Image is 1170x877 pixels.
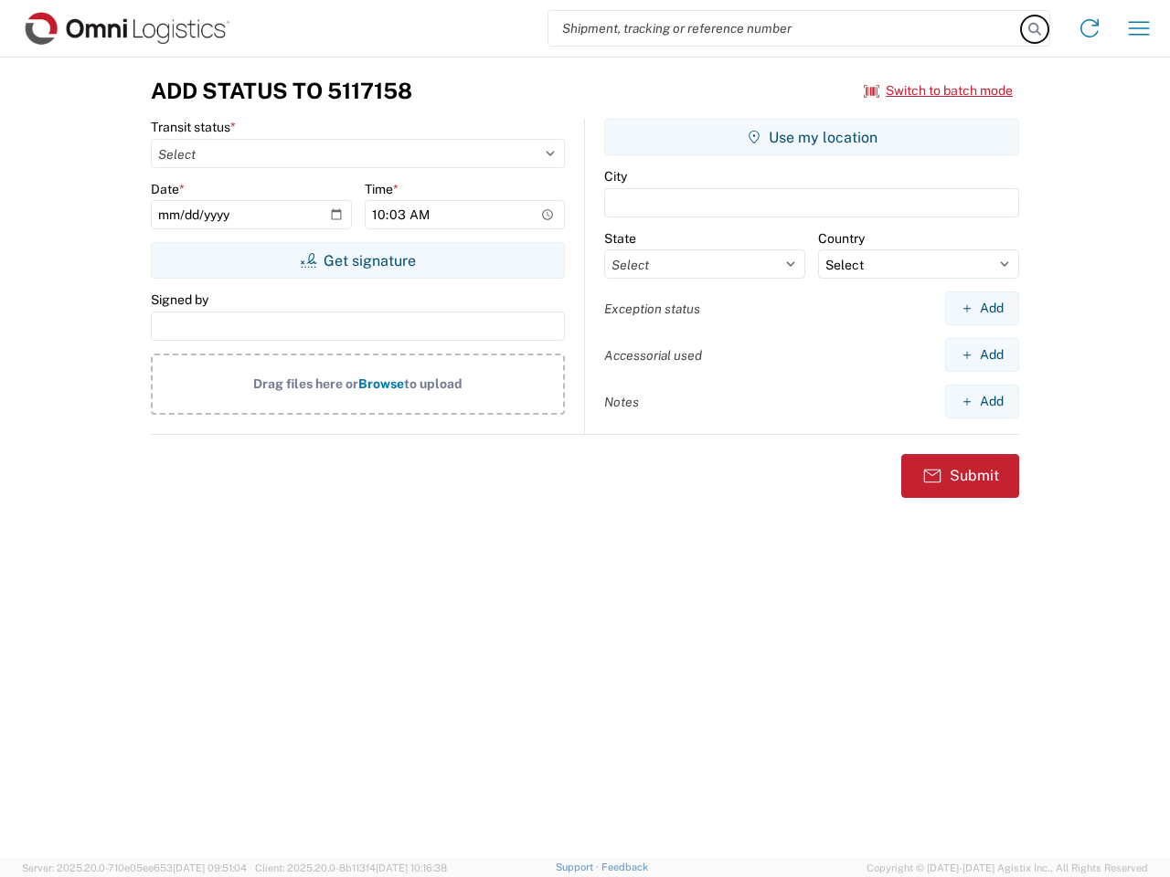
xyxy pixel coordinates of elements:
[22,862,247,873] span: Server: 2025.20.0-710e05ee653
[404,376,463,391] span: to upload
[365,181,399,197] label: Time
[604,394,639,410] label: Notes
[604,119,1019,155] button: Use my location
[604,230,636,247] label: State
[945,291,1019,325] button: Add
[151,242,565,279] button: Get signature
[556,861,601,872] a: Support
[604,347,702,364] label: Accessorial used
[601,861,648,872] a: Feedback
[867,860,1148,876] span: Copyright © [DATE]-[DATE] Agistix Inc., All Rights Reserved
[151,119,236,135] label: Transit status
[151,291,208,308] label: Signed by
[253,376,358,391] span: Drag files here or
[818,230,865,247] label: Country
[945,385,1019,418] button: Add
[604,168,627,185] label: City
[358,376,404,391] span: Browse
[548,11,1022,46] input: Shipment, tracking or reference number
[945,338,1019,372] button: Add
[901,454,1019,498] button: Submit
[151,181,185,197] label: Date
[864,76,1013,106] button: Switch to batch mode
[604,301,700,317] label: Exception status
[173,862,247,873] span: [DATE] 09:51:04
[151,78,412,104] h3: Add Status to 5117158
[255,862,447,873] span: Client: 2025.20.0-8b113f4
[376,862,447,873] span: [DATE] 10:16:38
